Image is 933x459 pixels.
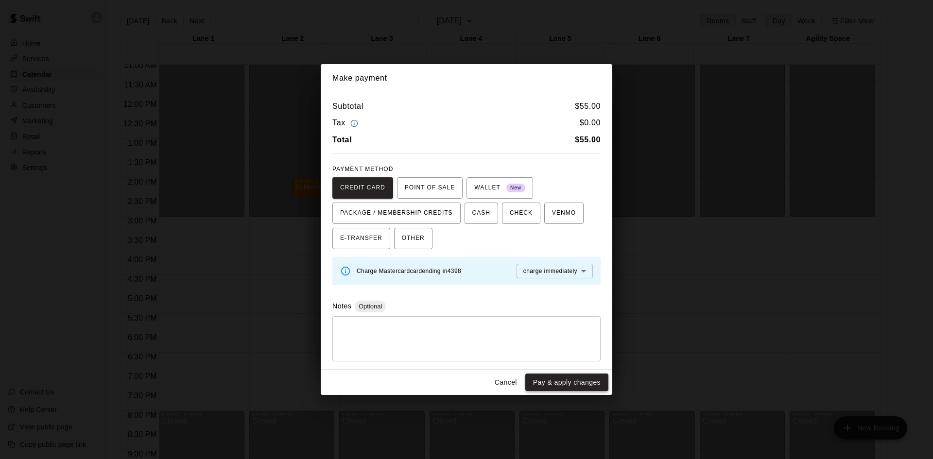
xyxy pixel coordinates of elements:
span: WALLET [474,180,525,196]
span: charge immediately [523,268,577,274]
h6: Subtotal [332,100,363,113]
b: Total [332,136,352,144]
span: CREDIT CARD [340,180,385,196]
h2: Make payment [321,64,612,92]
h6: $ 55.00 [575,100,601,113]
b: $ 55.00 [575,136,601,144]
span: OTHER [402,231,425,246]
button: CASH [465,203,498,224]
label: Notes [332,302,351,310]
button: POINT OF SALE [397,177,463,199]
span: CHECK [510,205,533,221]
button: OTHER [394,228,432,249]
span: CASH [472,205,490,221]
button: WALLET New [466,177,533,199]
span: VENMO [552,205,576,221]
span: PACKAGE / MEMBERSHIP CREDITS [340,205,453,221]
button: E-TRANSFER [332,228,390,249]
button: CHECK [502,203,540,224]
span: POINT OF SALE [405,180,455,196]
span: New [506,182,525,195]
span: PAYMENT METHOD [332,166,393,172]
button: PACKAGE / MEMBERSHIP CREDITS [332,203,461,224]
h6: Tax [332,117,361,130]
span: Charge Mastercard card ending in 4398 [357,268,461,274]
span: Optional [355,303,386,310]
button: VENMO [544,203,584,224]
span: E-TRANSFER [340,231,382,246]
button: CREDIT CARD [332,177,393,199]
button: Cancel [490,374,521,391]
h6: $ 0.00 [580,117,601,130]
button: Pay & apply changes [525,374,608,391]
